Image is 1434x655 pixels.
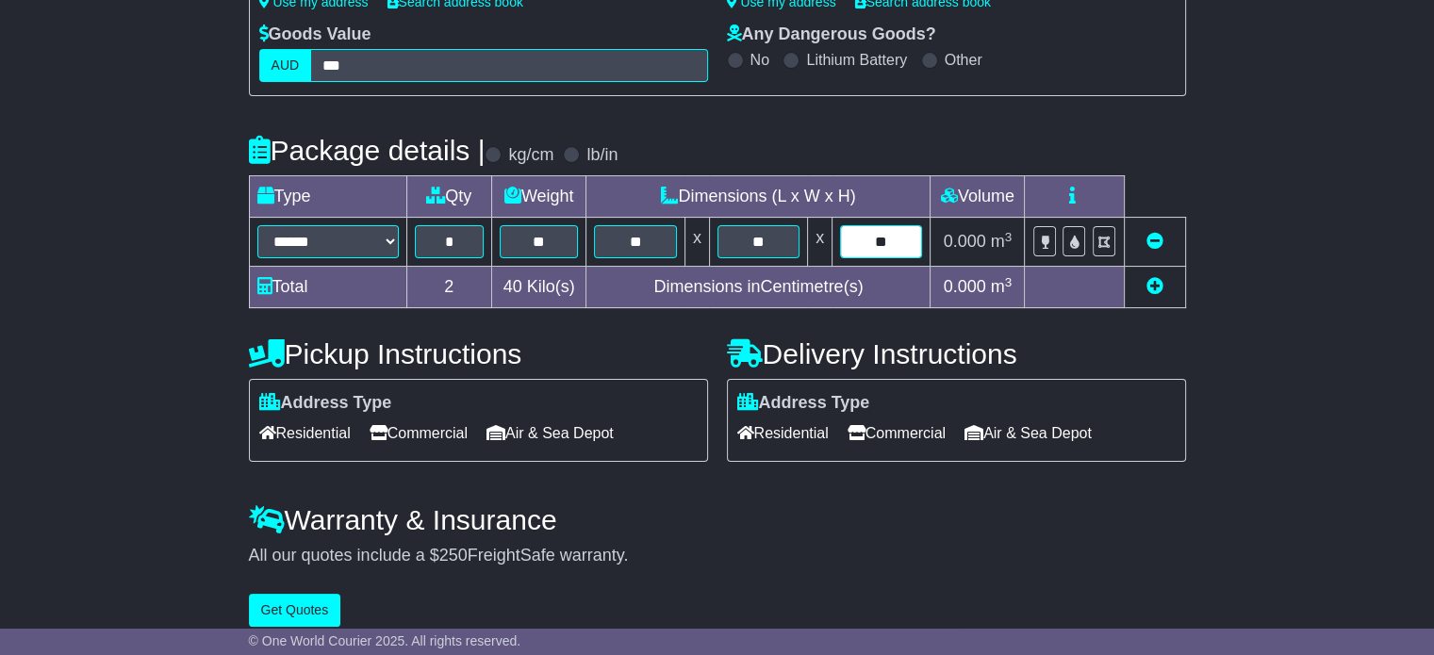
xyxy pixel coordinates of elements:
td: Type [249,176,406,218]
label: Other [945,51,982,69]
div: All our quotes include a $ FreightSafe warranty. [249,546,1186,566]
td: x [684,218,709,267]
td: 2 [406,267,491,308]
td: x [808,218,832,267]
span: 0.000 [944,277,986,296]
label: kg/cm [508,145,553,166]
span: Commercial [848,418,946,448]
td: Volume [931,176,1025,218]
h4: Package details | [249,135,486,166]
span: Commercial [370,418,468,448]
a: Add new item [1146,277,1163,296]
label: Goods Value [259,25,371,45]
td: Kilo(s) [491,267,586,308]
span: Residential [737,418,829,448]
span: 40 [503,277,522,296]
sup: 3 [1005,275,1013,289]
label: Address Type [737,393,870,414]
span: Residential [259,418,351,448]
td: Dimensions (L x W x H) [586,176,931,218]
span: 250 [439,546,468,565]
h4: Delivery Instructions [727,338,1186,369]
span: m [991,232,1013,251]
label: Address Type [259,393,392,414]
td: Dimensions in Centimetre(s) [586,267,931,308]
h4: Warranty & Insurance [249,504,1186,535]
span: © One World Courier 2025. All rights reserved. [249,633,521,648]
h4: Pickup Instructions [249,338,708,369]
label: lb/in [586,145,618,166]
label: No [750,51,769,69]
label: Any Dangerous Goods? [727,25,936,45]
td: Qty [406,176,491,218]
span: m [991,277,1013,296]
sup: 3 [1005,230,1013,244]
label: Lithium Battery [806,51,907,69]
a: Remove this item [1146,232,1163,251]
span: Air & Sea Depot [486,418,614,448]
td: Total [249,267,406,308]
span: Air & Sea Depot [964,418,1092,448]
td: Weight [491,176,586,218]
button: Get Quotes [249,594,341,627]
label: AUD [259,49,312,82]
span: 0.000 [944,232,986,251]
